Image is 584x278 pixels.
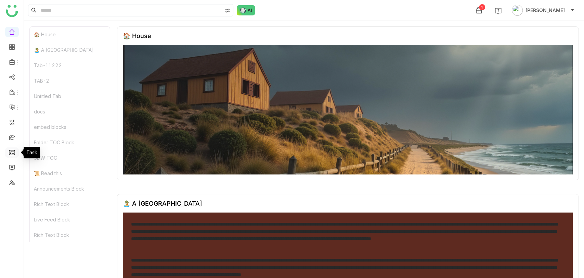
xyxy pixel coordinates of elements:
img: logo [6,5,18,17]
div: 1 [479,4,485,10]
div: Task [24,147,40,158]
div: Tab-11222 [30,58,110,73]
img: help.svg [495,8,502,14]
div: Live Feed Block [30,212,110,227]
div: 🏠 House [30,27,110,42]
img: avatar [512,5,523,16]
img: 68553b2292361c547d91f02a [123,45,573,174]
div: 🏝️ A [GEOGRAPHIC_DATA] [123,200,202,207]
div: embed blocks [30,119,110,135]
div: Untitled Tab [30,88,110,104]
div: 📜 Read this [30,166,110,181]
div: Announcements Block [30,181,110,196]
span: [PERSON_NAME] [525,7,565,14]
img: search-type.svg [225,8,230,13]
div: 🏝️ A [GEOGRAPHIC_DATA] [30,42,110,58]
div: Rich Text Block [30,227,110,243]
img: ask-buddy-normal.svg [237,5,255,15]
div: Folder TOC Block [30,135,110,150]
div: docs [30,104,110,119]
div: 🏠 House [123,32,151,39]
div: TAB-2 [30,73,110,88]
div: Rich Text Block [30,196,110,212]
div: SDW TOC [30,150,110,166]
button: [PERSON_NAME] [510,5,576,16]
